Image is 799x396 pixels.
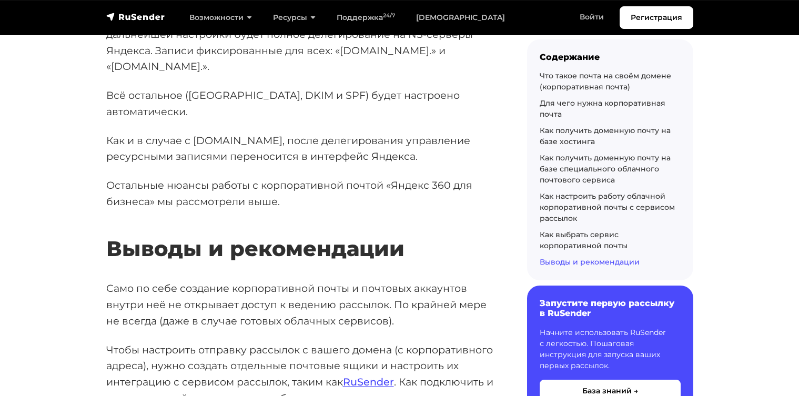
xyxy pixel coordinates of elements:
[540,98,665,119] a: Для чего нужна корпоративная почта
[540,257,640,267] a: Выводы и рекомендации
[540,126,671,146] a: Как получить доменную почту на базе хостинга
[106,87,493,119] p: Всё остальное ([GEOGRAPHIC_DATA], DKIM и SPF) будет настроено автоматически.
[106,205,493,261] h2: Выводы и рекомендации
[540,327,681,371] p: Начните использовать RuSender с легкостью. Пошаговая инструкция для запуска ваших первых рассылок.
[179,7,262,28] a: Возможности
[569,6,614,28] a: Войти
[106,12,165,22] img: RuSender
[343,375,394,388] a: RuSender
[540,52,681,62] div: Содержание
[106,10,493,75] p: Уже после того, как вы подтвердите домен, наиболее простым способом дальнейшей настройки будет по...
[540,153,671,185] a: Как получить доменную почту на базе специального облачного почтового сервиса
[106,280,493,329] p: Само по себе создание корпоративной почты и почтовых аккаунтов внутри неё не открывает доступ к в...
[406,7,515,28] a: [DEMOGRAPHIC_DATA]
[326,7,406,28] a: Поддержка24/7
[540,191,675,223] a: Как настроить работу облачной корпоративной почты с сервисом рассылок
[106,133,493,165] p: Как и в случае с [DOMAIN_NAME], после делегирования управление ресурсными записями переносится в ...
[540,230,628,250] a: Как выбрать сервис корпоративной почты
[383,12,395,19] sup: 24/7
[540,71,671,92] a: Что такое почта на своём домене (корпоративная почта)
[106,177,493,209] p: Остальные нюансы работы с корпоративной почтой «Яндекс 360 для бизнеса» мы рассмотрели выше.
[262,7,326,28] a: Ресурсы
[620,6,693,29] a: Регистрация
[540,298,681,318] h6: Запустите первую рассылку в RuSender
